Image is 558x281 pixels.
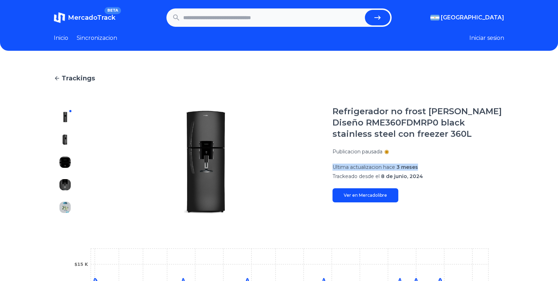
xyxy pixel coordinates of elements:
a: Trackings [54,73,504,83]
span: Ultima actualizacion hace [332,164,395,170]
a: Inicio [54,34,68,42]
tspan: $15 K [74,262,88,267]
img: Refrigerador no frost Mabe Diseño RME360FDMRP0 black stainless steel con freezer 360L [59,179,71,190]
img: MercadoTrack [54,12,65,23]
button: [GEOGRAPHIC_DATA] [430,13,504,22]
img: Refrigerador no frost Mabe Diseño RME360FDMRP0 black stainless steel con freezer 360L [90,106,318,219]
span: MercadoTrack [68,14,115,22]
a: Sincronizacion [77,34,117,42]
button: Iniciar sesion [469,34,504,42]
p: Publicacion pausada [332,148,382,155]
img: Refrigerador no frost Mabe Diseño RME360FDMRP0 black stainless steel con freezer 360L [59,111,71,123]
span: [GEOGRAPHIC_DATA] [441,13,504,22]
img: Refrigerador no frost Mabe Diseño RME360FDMRP0 black stainless steel con freezer 360L [59,202,71,213]
span: 8 de junio, 2024 [381,173,423,179]
img: Refrigerador no frost Mabe Diseño RME360FDMRP0 black stainless steel con freezer 360L [59,157,71,168]
img: Argentina [430,15,439,20]
span: Trackeado desde el [332,173,380,179]
span: Trackings [62,73,95,83]
span: BETA [104,7,121,14]
span: 3 meses [397,164,418,170]
h1: Refrigerador no frost [PERSON_NAME] Diseño RME360FDMRP0 black stainless steel con freezer 360L [332,106,504,140]
img: Refrigerador no frost Mabe Diseño RME360FDMRP0 black stainless steel con freezer 360L [59,134,71,145]
a: MercadoTrackBETA [54,12,115,23]
a: Ver en Mercadolibre [332,188,398,202]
